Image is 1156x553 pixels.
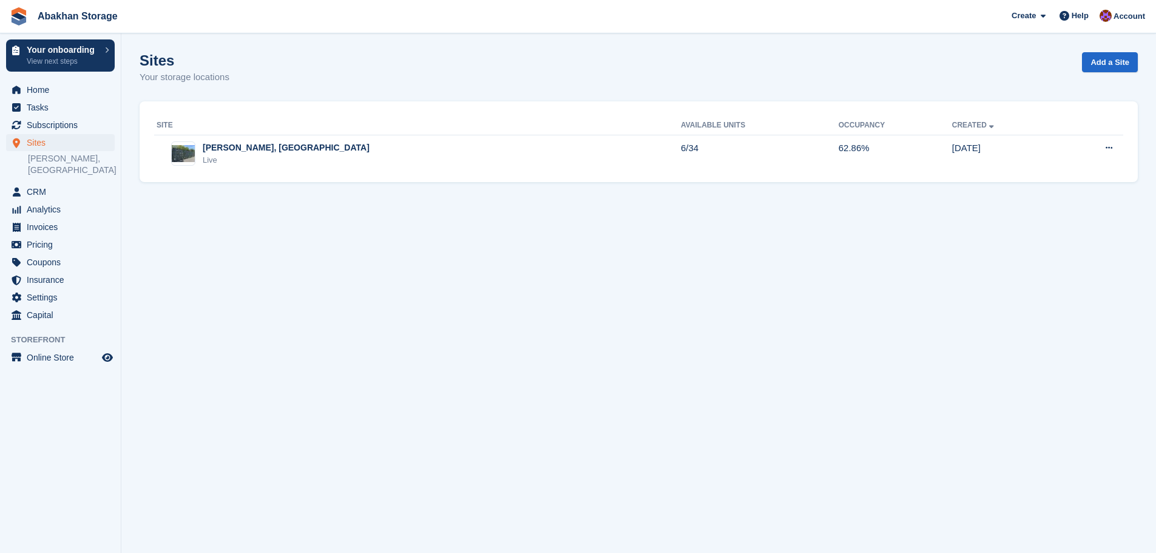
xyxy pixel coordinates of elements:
[27,201,100,218] span: Analytics
[681,116,839,135] th: Available Units
[1012,10,1036,22] span: Create
[10,7,28,25] img: stora-icon-8386f47178a22dfd0bd8f6a31ec36ba5ce8667c1dd55bd0f319d3a0aa187defe.svg
[27,134,100,151] span: Sites
[1114,10,1145,22] span: Account
[27,99,100,116] span: Tasks
[27,56,99,67] p: View next steps
[33,6,123,26] a: Abakhan Storage
[6,219,115,236] a: menu
[203,154,370,166] div: Live
[27,271,100,288] span: Insurance
[681,135,839,172] td: 6/34
[6,39,115,72] a: Your onboarding View next steps
[952,121,996,129] a: Created
[27,117,100,134] span: Subscriptions
[27,307,100,324] span: Capital
[28,153,115,176] a: [PERSON_NAME], [GEOGRAPHIC_DATA]
[6,117,115,134] a: menu
[27,349,100,366] span: Online Store
[6,99,115,116] a: menu
[6,307,115,324] a: menu
[6,289,115,306] a: menu
[140,70,229,84] p: Your storage locations
[27,219,100,236] span: Invoices
[140,52,229,69] h1: Sites
[6,134,115,151] a: menu
[6,271,115,288] a: menu
[27,254,100,271] span: Coupons
[100,350,115,365] a: Preview store
[172,145,195,163] img: Image of Abakhan Mostyn, Flintshire site
[27,289,100,306] span: Settings
[1082,52,1138,72] a: Add a Site
[6,183,115,200] a: menu
[6,236,115,253] a: menu
[203,141,370,154] div: [PERSON_NAME], [GEOGRAPHIC_DATA]
[1100,10,1112,22] img: William Abakhan
[27,46,99,54] p: Your onboarding
[952,135,1061,172] td: [DATE]
[1072,10,1089,22] span: Help
[27,183,100,200] span: CRM
[839,116,952,135] th: Occupancy
[11,334,121,346] span: Storefront
[839,135,952,172] td: 62.86%
[154,116,681,135] th: Site
[6,254,115,271] a: menu
[6,201,115,218] a: menu
[6,349,115,366] a: menu
[27,81,100,98] span: Home
[6,81,115,98] a: menu
[27,236,100,253] span: Pricing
